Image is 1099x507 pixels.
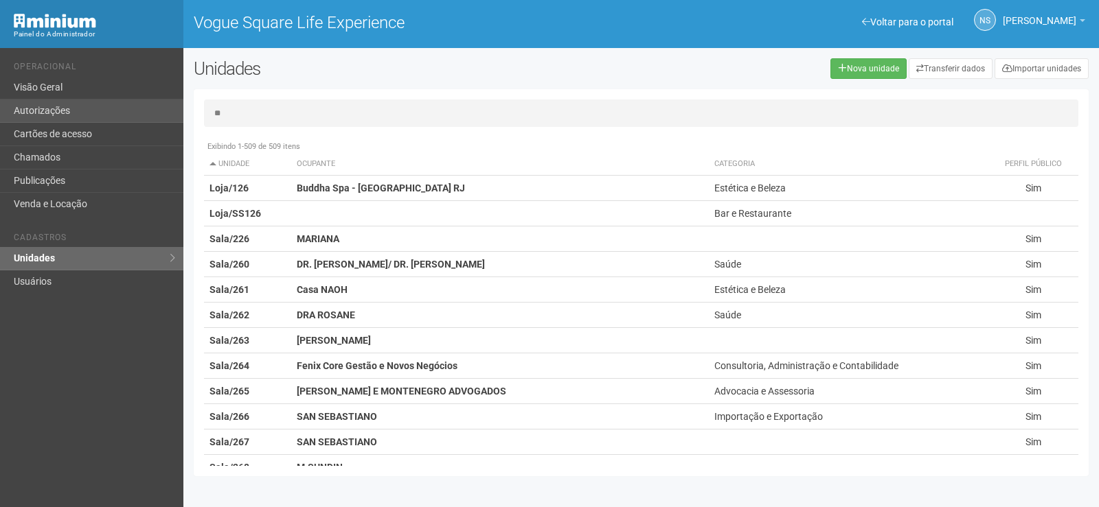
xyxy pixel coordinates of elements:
strong: DRA ROSANE [297,309,355,320]
a: Importar unidades [995,58,1089,79]
h1: Vogue Square Life Experience [194,14,631,32]
strong: Sala/265 [209,386,249,397]
strong: SAN SEBASTIANO [297,411,377,422]
td: Bar e Restaurante [709,201,988,226]
strong: Fenix Core Gestão e Novos Negócios [297,360,457,371]
div: Painel do Administrador [14,28,173,40]
strong: Casa NAOH [297,284,348,295]
strong: Sala/262 [209,309,249,320]
span: Sim [1026,335,1041,346]
img: Minium [14,14,96,28]
td: Estética e Beleza [709,277,988,303]
strong: Sala/267 [209,436,249,447]
strong: Sala/261 [209,284,249,295]
strong: Sala/226 [209,233,249,244]
h2: Unidades [194,58,555,79]
strong: Sala/263 [209,335,249,346]
span: Sim [1026,182,1041,193]
a: NS [974,9,996,31]
li: Operacional [14,62,173,76]
td: Importação e Exportação [709,404,988,429]
td: Estética e Beleza [709,176,988,201]
strong: Loja/SS126 [209,208,261,219]
strong: M.SUNDIN [297,462,343,473]
span: Sim [1026,309,1041,320]
span: Sim [1026,436,1041,447]
th: Perfil público: activate to sort column ascending [988,153,1078,176]
strong: Loja/126 [209,182,249,193]
a: Transferir dados [909,58,993,79]
a: Nova unidade [830,58,907,79]
strong: Sala/260 [209,259,249,270]
th: Unidade: activate to sort column descending [204,153,291,176]
strong: DR. [PERSON_NAME]/ DR. [PERSON_NAME] [297,259,485,270]
strong: Sala/266 [209,411,249,422]
span: Sim [1026,360,1041,371]
span: Sim [1026,233,1041,244]
strong: SAN SEBASTIANO [297,436,377,447]
td: Saúde [709,303,988,328]
strong: [PERSON_NAME] E MONTENEGRO ADVOGADOS [297,386,506,397]
th: Categoria: activate to sort column ascending [709,153,988,176]
a: [PERSON_NAME] [1003,17,1085,28]
span: Sim [1026,411,1041,422]
span: Nicolle Silva [1003,2,1076,26]
strong: Buddha Spa - [GEOGRAPHIC_DATA] RJ [297,182,465,193]
th: Ocupante: activate to sort column ascending [291,153,709,176]
div: Exibindo 1-509 de 509 itens [204,141,1078,153]
li: Cadastros [14,233,173,247]
strong: Sala/264 [209,360,249,371]
a: Voltar para o portal [862,16,953,27]
strong: Sala/268 [209,462,249,473]
strong: [PERSON_NAME] [297,335,371,346]
td: Advocacia e Assessoria [709,379,988,404]
span: Sim [1026,259,1041,270]
strong: MARIANA [297,233,339,244]
td: Consultoria, Administração e Contabilidade [709,353,988,379]
td: Saúde [709,252,988,277]
span: Sim [1026,386,1041,397]
span: Sim [1026,284,1041,295]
